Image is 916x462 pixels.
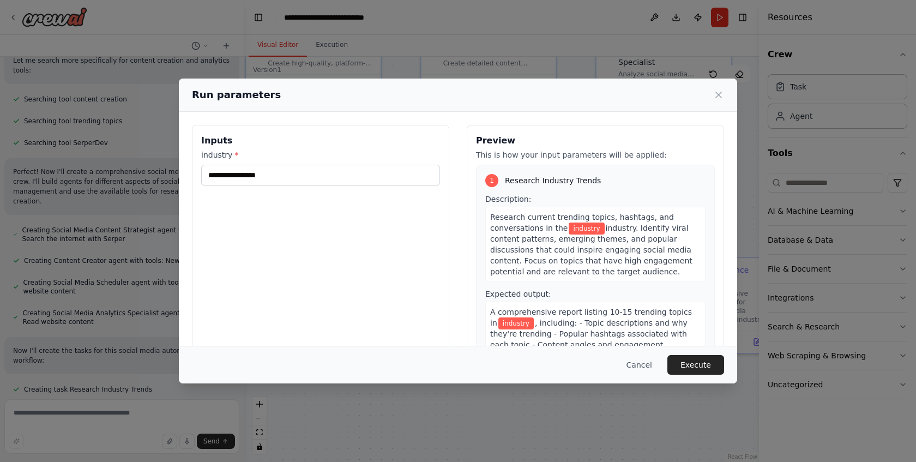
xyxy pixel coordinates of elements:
span: Research Industry Trends [505,175,601,186]
span: Research current trending topics, hashtags, and conversations in the [490,213,674,232]
span: Variable: industry [569,223,604,235]
p: This is how your input parameters will be applied: [476,149,715,160]
label: industry [201,149,440,160]
span: Description: [485,195,531,203]
span: Expected output: [485,290,551,298]
h3: Preview [476,134,715,147]
span: Variable: industry [498,317,534,329]
span: , including: - Topic descriptions and why they're trending - Popular hashtags associated with eac... [490,319,688,371]
button: Cancel [618,355,661,375]
span: industry. Identify viral content patterns, emerging themes, and popular discussions that could in... [490,224,692,276]
div: 1 [485,174,498,187]
h2: Run parameters [192,87,281,103]
span: A comprehensive report listing 10-15 trending topics in [490,308,692,327]
button: Execute [667,355,724,375]
h3: Inputs [201,134,440,147]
